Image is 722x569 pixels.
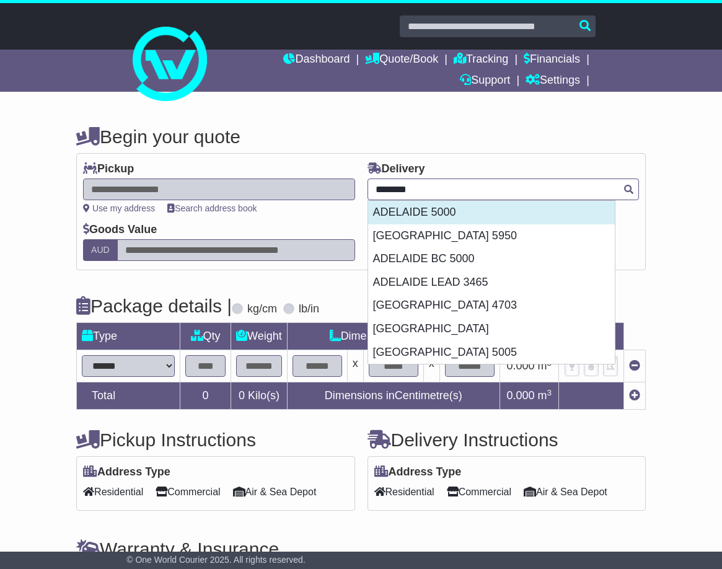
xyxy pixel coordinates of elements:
[460,71,510,92] a: Support
[287,323,500,350] td: Dimensions (L x W x H)
[368,179,639,200] typeahead: Please provide city
[83,203,155,213] a: Use my address
[538,359,552,372] span: m
[83,223,157,237] label: Goods Value
[299,302,319,316] label: lb/in
[231,382,288,410] td: Kilo(s)
[77,382,180,410] td: Total
[233,482,317,501] span: Air & Sea Depot
[368,201,615,224] div: ADELAIDE 5000
[365,50,438,71] a: Quote/Book
[287,382,500,410] td: Dimensions in Centimetre(s)
[76,430,354,450] h4: Pickup Instructions
[180,323,231,350] td: Qty
[83,162,134,176] label: Pickup
[526,71,580,92] a: Settings
[368,271,615,294] div: ADELAIDE LEAD 3465
[454,50,508,71] a: Tracking
[547,358,552,368] sup: 3
[368,430,646,450] h4: Delivery Instructions
[76,126,646,147] h4: Begin your quote
[83,465,170,479] label: Address Type
[447,482,511,501] span: Commercial
[507,389,535,402] span: 0.000
[524,50,580,71] a: Financials
[126,555,306,565] span: © One World Courier 2025. All rights reserved.
[368,162,425,176] label: Delivery
[368,247,615,271] div: ADELAIDE BC 5000
[368,317,615,341] div: [GEOGRAPHIC_DATA]
[629,389,640,402] a: Add new item
[167,203,257,213] a: Search address book
[347,350,363,382] td: x
[77,323,180,350] td: Type
[76,296,232,316] h4: Package details |
[76,539,646,559] h4: Warranty & Insurance
[180,382,231,410] td: 0
[83,482,143,501] span: Residential
[239,389,245,402] span: 0
[374,482,434,501] span: Residential
[247,302,277,316] label: kg/cm
[507,359,535,372] span: 0.000
[368,224,615,248] div: [GEOGRAPHIC_DATA] 5950
[368,341,615,364] div: [GEOGRAPHIC_DATA] 5005
[231,323,288,350] td: Weight
[156,482,220,501] span: Commercial
[538,389,552,402] span: m
[283,50,350,71] a: Dashboard
[423,350,439,382] td: x
[374,465,462,479] label: Address Type
[629,359,640,372] a: Remove this item
[524,482,607,501] span: Air & Sea Depot
[368,294,615,317] div: [GEOGRAPHIC_DATA] 4703
[547,388,552,397] sup: 3
[83,239,118,261] label: AUD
